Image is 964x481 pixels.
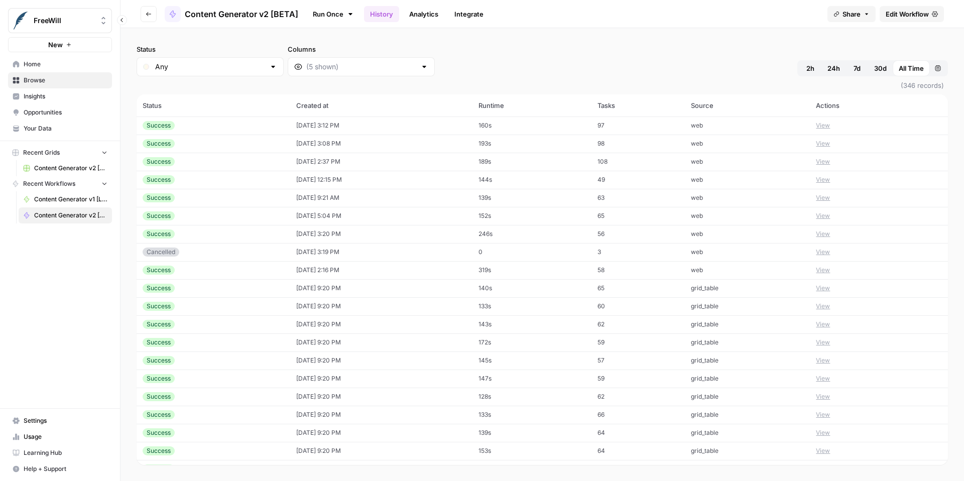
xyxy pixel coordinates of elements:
button: View [816,392,830,401]
td: grid_table [685,297,810,315]
td: grid_table [685,442,810,460]
span: All Time [899,63,924,73]
span: New [48,40,63,50]
td: [DATE] 9:20 PM [290,388,472,406]
button: View [816,464,830,473]
span: Usage [24,432,107,441]
div: Success [143,356,175,365]
td: web [685,135,810,153]
button: View [816,374,830,383]
td: 66 [591,406,685,424]
td: 98 [591,135,685,153]
span: 7d [854,63,861,73]
td: web [685,189,810,207]
td: [DATE] 2:16 PM [290,261,472,279]
td: 145s [472,351,591,370]
td: grid_table [685,315,810,333]
td: 143s [472,315,591,333]
td: 193s [472,135,591,153]
td: 153s [472,442,591,460]
td: 63 [591,189,685,207]
label: Status [137,44,284,54]
div: Success [143,302,175,311]
button: View [816,320,830,329]
input: Any [155,62,265,72]
td: 65 [591,279,685,297]
td: 59 [591,333,685,351]
button: Recent Workflows [8,176,112,191]
td: [DATE] 9:20 PM [290,315,472,333]
a: Content Generator v2 [BETA] [165,6,298,22]
th: Created at [290,94,472,116]
div: Success [143,446,175,455]
a: Usage [8,429,112,445]
span: Browse [24,76,107,85]
span: Share [842,9,861,19]
button: View [816,175,830,184]
button: 2h [799,60,821,76]
button: View [816,193,830,202]
td: web [685,116,810,135]
span: Recent Workflows [23,179,75,188]
th: Status [137,94,290,116]
span: Content Generator v1 [LIVE] [34,195,107,204]
div: Success [143,139,175,148]
button: View [816,428,830,437]
td: grid_table [685,406,810,424]
a: Edit Workflow [880,6,944,22]
td: [DATE] 3:19 PM [290,243,472,261]
a: Browse [8,72,112,88]
span: Content Generator v2 [BETA] [34,211,107,220]
div: Success [143,157,175,166]
a: Home [8,56,112,72]
a: Opportunities [8,104,112,121]
a: Analytics [403,6,444,22]
span: 24h [827,63,840,73]
td: web [685,243,810,261]
input: (5 shown) [306,62,416,72]
a: Run Once [306,6,360,23]
td: 144s [472,171,591,189]
td: 133s [472,297,591,315]
td: 60 [591,297,685,315]
td: web [685,207,810,225]
div: Success [143,374,175,383]
td: 159s [472,460,591,478]
button: View [816,302,830,311]
div: Success [143,392,175,401]
button: Workspace: FreeWill [8,8,112,33]
td: 139s [472,189,591,207]
a: History [364,6,399,22]
td: 97 [591,116,685,135]
td: 0 [472,243,591,261]
div: Success [143,284,175,293]
td: 65 [591,207,685,225]
td: [DATE] 5:04 PM [290,207,472,225]
div: Success [143,428,175,437]
td: [DATE] 9:20 PM [290,424,472,442]
th: Runtime [472,94,591,116]
button: View [816,211,830,220]
td: 128s [472,388,591,406]
button: View [816,284,830,293]
td: 49 [591,171,685,189]
th: Source [685,94,810,116]
td: [DATE] 9:20 PM [290,460,472,478]
span: Content Generator v2 [DRAFT] Test [34,164,107,173]
td: [DATE] 9:20 PM [290,279,472,297]
td: 160s [472,116,591,135]
a: Insights [8,88,112,104]
a: Content Generator v2 [BETA] [19,207,112,223]
td: 64 [591,442,685,460]
td: grid_table [685,279,810,297]
button: Recent Grids [8,145,112,160]
td: grid_table [685,388,810,406]
button: View [816,248,830,257]
span: Learning Hub [24,448,107,457]
td: [DATE] 9:20 PM [290,351,472,370]
span: Recent Grids [23,148,60,157]
span: Insights [24,92,107,101]
a: Learning Hub [8,445,112,461]
button: 24h [821,60,846,76]
span: 2h [806,63,814,73]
